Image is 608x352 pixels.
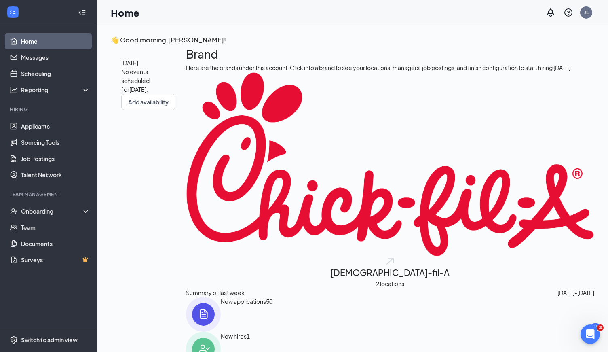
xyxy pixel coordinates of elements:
[21,66,90,82] a: Scheduling
[21,207,83,215] div: Onboarding
[121,67,175,94] span: No events scheduled for [DATE] .
[21,118,90,134] a: Applicants
[111,35,594,45] h3: 👋 Good morning, [PERSON_NAME] !
[557,288,594,297] span: [DATE] - [DATE]
[385,257,395,266] img: open.6027fd2a22e1237b5b06.svg
[266,297,272,332] span: 50
[111,6,139,19] h1: Home
[581,324,600,344] iframe: Intercom live chat
[186,45,594,63] h1: Brand
[21,49,90,66] a: Messages
[121,58,175,67] span: [DATE]
[186,288,245,297] span: Summary of last week
[21,167,90,183] a: Talent Network
[21,235,90,252] a: Documents
[186,63,594,72] div: Here are the brands under this account. Click into a brand to see your locations, managers, job p...
[10,336,18,344] svg: Settings
[546,8,555,17] svg: Notifications
[10,207,18,215] svg: UserCheck
[186,72,594,257] img: Chick-fil-A
[121,94,175,110] button: Add availability
[564,8,573,17] svg: QuestionInfo
[186,297,221,332] img: icon
[331,266,450,279] h2: [DEMOGRAPHIC_DATA]-fil-A
[78,8,86,17] svg: Collapse
[21,336,78,344] div: Switch to admin view
[10,86,18,94] svg: Analysis
[10,191,89,198] div: Team Management
[376,279,404,288] span: 2 locations
[21,86,91,94] div: Reporting
[21,151,90,167] a: Job Postings
[221,297,266,332] div: New applications
[21,134,90,151] a: Sourcing Tools
[591,323,600,330] div: 14
[21,252,90,268] a: SurveysCrown
[10,106,89,113] div: Hiring
[21,219,90,235] a: Team
[584,9,589,16] div: JL
[21,33,90,49] a: Home
[9,8,17,16] svg: WorkstreamLogo
[597,324,604,331] span: 3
